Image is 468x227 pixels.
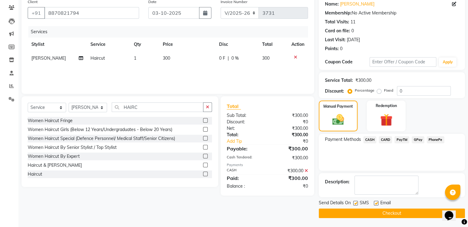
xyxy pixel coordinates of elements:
[267,183,313,189] div: ₹0
[380,200,391,207] span: Email
[319,200,351,207] span: Send Details On
[28,162,82,169] div: Haircut & [PERSON_NAME]
[355,77,371,84] div: ₹300.00
[439,58,456,67] button: Apply
[267,145,313,152] div: ₹300.00
[376,103,397,109] label: Redemption
[222,125,267,132] div: Net:
[319,209,465,218] button: Checkout
[340,1,374,7] a: [PERSON_NAME]
[134,55,136,61] span: 1
[325,10,352,16] div: Membership:
[130,38,159,51] th: Qty
[325,77,353,84] div: Service Total:
[267,112,313,119] div: ₹300.00
[231,55,239,62] span: 0 %
[351,28,354,34] div: 0
[288,38,308,51] th: Action
[325,1,339,7] div: Name:
[262,55,270,61] span: 300
[347,37,360,43] div: [DATE]
[267,119,313,125] div: ₹0
[222,132,267,138] div: Total:
[28,171,42,177] div: Haircut
[267,174,313,182] div: ₹300.00
[28,26,313,38] div: Services
[28,135,175,142] div: Women Haircut Special (Defence Personnel/ Medical Staff/Senior Citizens)
[222,119,267,125] div: Discount:
[222,168,267,174] div: CASH
[329,113,348,126] img: _cash.svg
[325,179,350,185] div: Description:
[228,55,229,62] span: |
[442,202,462,221] iframe: chat widget
[267,155,313,161] div: ₹300.00
[159,38,215,51] th: Price
[427,136,444,143] span: PhonePe
[325,19,349,25] div: Total Visits:
[384,88,393,93] label: Fixed
[258,38,288,51] th: Total
[31,55,66,61] span: [PERSON_NAME]
[87,38,130,51] th: Service
[222,183,267,189] div: Balance :
[28,7,45,19] button: +91
[325,59,370,65] div: Coupon Code
[370,57,437,67] input: Enter Offer / Coupon Code
[376,112,396,128] img: _gift.svg
[340,46,342,52] div: 0
[325,37,346,43] div: Last Visit:
[163,55,170,61] span: 300
[412,136,424,143] span: GPay
[227,103,241,110] span: Total
[275,138,312,145] div: ₹0
[355,88,374,93] label: Percentage
[325,88,344,94] div: Discount:
[90,55,105,61] span: Haircut
[44,7,139,19] input: Search by Name/Mobile/Email/Code
[325,46,339,52] div: Points:
[360,200,369,207] span: SMS
[28,153,80,160] div: Women Haircut By Expert
[222,145,267,152] div: Payable:
[363,136,377,143] span: CASH
[28,126,172,133] div: Women Haircut Girls (Below 12 Years/Undergraduates - Below 20 Years)
[350,19,355,25] div: 11
[267,168,313,174] div: ₹300.00
[28,144,117,151] div: Women Haircut By Senior Stylist / Top Stylist
[227,162,308,168] div: Payments
[394,136,409,143] span: PayTM
[222,138,275,145] a: Add Tip
[222,112,267,119] div: Sub Total:
[222,155,267,161] div: Cash Tendered:
[28,117,73,124] div: Women Haircut Fringe
[222,174,267,182] div: Paid:
[215,38,258,51] th: Disc
[219,55,225,62] span: 0 F
[325,28,350,34] div: Card on file:
[323,104,353,109] label: Manual Payment
[267,132,313,138] div: ₹300.00
[379,136,392,143] span: CARD
[325,136,361,143] span: Payment Methods
[28,38,87,51] th: Stylist
[112,102,203,112] input: Search or Scan
[325,10,459,16] div: No Active Membership
[267,125,313,132] div: ₹300.00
